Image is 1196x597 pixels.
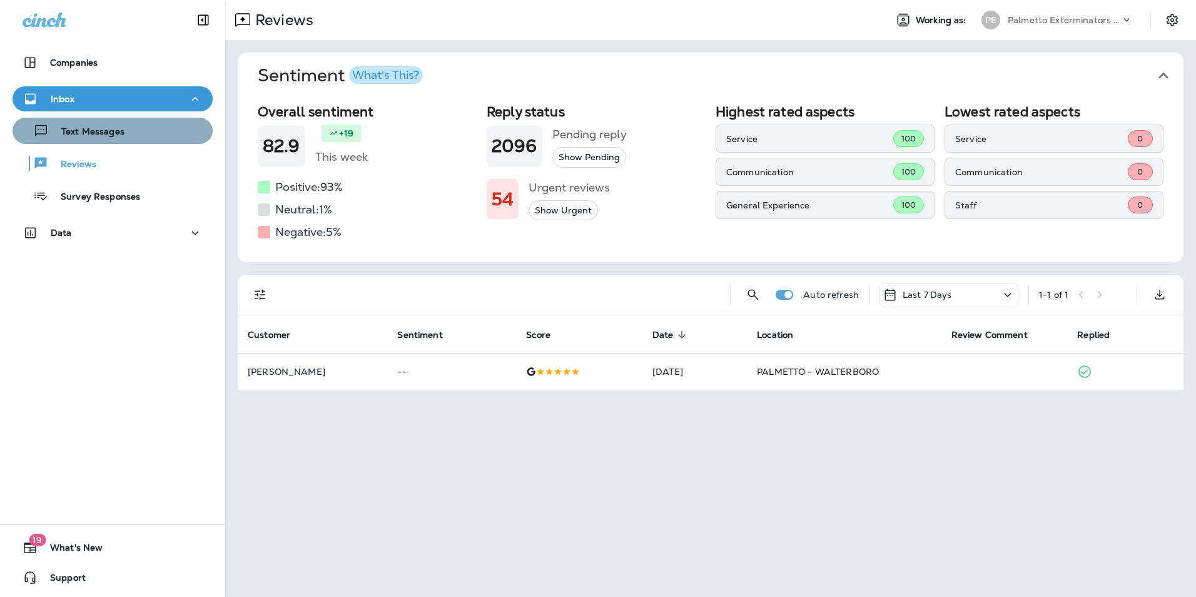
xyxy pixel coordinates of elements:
[955,134,1128,144] p: Service
[250,11,313,29] p: Reviews
[1137,166,1143,177] span: 0
[1077,329,1126,340] span: Replied
[339,127,353,140] p: +19
[945,104,1163,120] h2: Lowest rated aspects
[1077,330,1110,340] span: Replied
[955,167,1128,177] p: Communication
[13,50,213,75] button: Companies
[757,366,879,377] span: PALMETTO - WALTERBORO
[492,189,514,210] h1: 54
[955,200,1128,210] p: Staff
[13,86,213,111] button: Inbox
[1161,9,1183,31] button: Settings
[552,125,627,145] h5: Pending reply
[315,147,368,167] h5: This week
[741,282,766,307] button: Search Reviews
[248,53,1193,99] button: SentimentWhat's This?
[13,150,213,176] button: Reviews
[716,104,935,120] h2: Highest rated aspects
[186,8,221,33] button: Collapse Sidebar
[397,330,442,340] span: Sentiment
[248,282,273,307] button: Filters
[51,228,72,238] p: Data
[258,65,423,86] h1: Sentiment
[951,329,1044,340] span: Review Comment
[757,330,793,340] span: Location
[916,15,969,26] span: Working as:
[48,191,140,203] p: Survey Responses
[275,222,342,242] h5: Negative: 5 %
[757,329,809,340] span: Location
[1039,290,1068,300] div: 1 - 1 of 1
[1008,15,1120,25] p: Palmetto Exterminators LLC
[48,159,96,171] p: Reviews
[726,200,893,210] p: General Experience
[642,353,747,390] td: [DATE]
[1137,200,1143,210] span: 0
[50,58,98,68] p: Companies
[1137,133,1143,144] span: 0
[526,329,567,340] span: Score
[901,133,916,144] span: 100
[901,166,916,177] span: 100
[726,167,893,177] p: Communication
[248,367,377,377] p: [PERSON_NAME]
[51,94,74,104] p: Inbox
[248,329,307,340] span: Customer
[13,535,213,560] button: 19What's New
[13,183,213,209] button: Survey Responses
[238,99,1183,262] div: SentimentWhat's This?
[248,330,290,340] span: Customer
[275,200,332,220] h5: Neutral: 1 %
[529,200,598,221] button: Show Urgent
[258,104,477,120] h2: Overall sentiment
[652,329,690,340] span: Date
[13,220,213,245] button: Data
[13,565,213,590] button: Support
[38,573,86,588] span: Support
[652,330,674,340] span: Date
[487,104,706,120] h2: Reply status
[552,147,626,168] button: Show Pending
[387,353,516,390] td: --
[529,178,610,198] h5: Urgent reviews
[49,126,124,138] p: Text Messages
[726,134,893,144] p: Service
[903,290,952,300] p: Last 7 Days
[397,329,459,340] span: Sentiment
[275,177,343,197] h5: Positive: 93 %
[349,66,423,84] button: What's This?
[492,136,537,156] h1: 2096
[13,118,213,144] button: Text Messages
[951,330,1028,340] span: Review Comment
[29,534,46,546] span: 19
[901,200,916,210] span: 100
[263,136,300,156] h1: 82.9
[38,543,103,558] span: What's New
[803,290,859,300] p: Auto refresh
[526,330,550,340] span: Score
[981,11,1000,29] div: PE
[352,69,419,81] div: What's This?
[1147,282,1172,307] button: Export as CSV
